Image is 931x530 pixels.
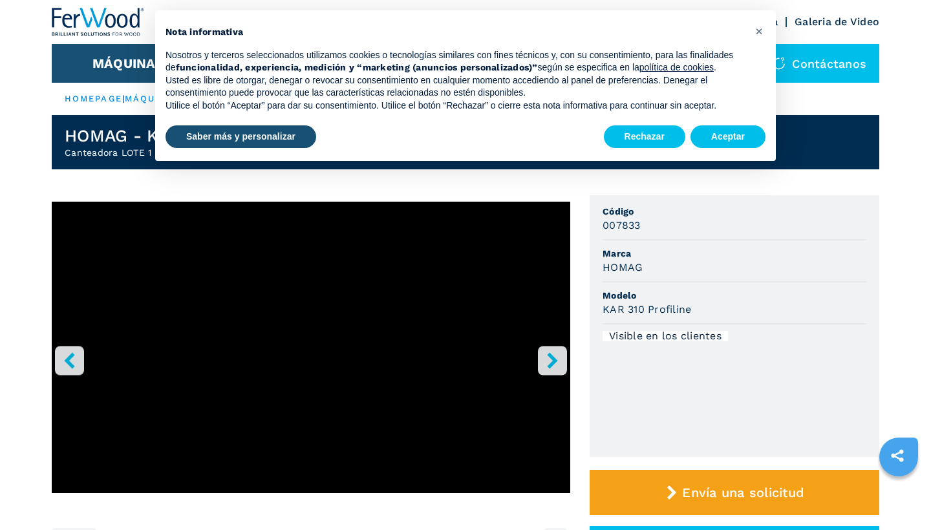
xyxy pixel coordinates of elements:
button: right-button [538,346,567,375]
button: Envía una solicitud [590,470,879,515]
span: Modelo [603,289,866,302]
h1: HOMAG - KAR 310 Profiline [65,125,288,146]
iframe: Chat [876,472,921,520]
a: política de cookies [639,62,714,72]
button: Máquinas [92,56,164,71]
strong: funcionalidad, experiencia, medición y “marketing (anuncios personalizados)” [176,62,538,72]
span: Código [603,205,866,218]
p: Usted es libre de otorgar, denegar o revocar su consentimiento en cualquier momento accediendo al... [166,74,745,100]
button: Rechazar [604,125,685,149]
span: Marca [603,247,866,260]
div: Go to Slide 1 [52,202,570,515]
p: Nosotros y terceros seleccionados utilizamos cookies o tecnologías similares con fines técnicos y... [166,49,745,74]
div: Contáctanos [760,44,879,83]
button: left-button [55,346,84,375]
p: Utilice el botón “Aceptar” para dar su consentimiento. Utilice el botón “Rechazar” o cierre esta ... [166,100,745,112]
span: | [122,94,125,103]
a: HOMEPAGE [65,94,122,103]
h3: HOMAG [603,260,643,275]
a: máquinas [125,94,181,103]
h2: Canteadora LOTE 1 [65,146,288,159]
span: × [755,23,763,39]
button: Cerrar esta nota informativa [749,21,769,41]
span: Envía una solicitud [682,485,804,500]
img: Ferwood [52,8,145,36]
button: Saber más y personalizar [166,125,316,149]
iframe: Bordatrice Lotto 1 in azione - HOMAG KAR 310- Ferwoodgroup -007833 [52,202,570,493]
a: Galeria de Video [795,16,879,28]
h3: 007833 [603,218,641,233]
a: sharethis [881,440,914,472]
h3: KAR 310 Profiline [603,302,691,317]
div: Visible en los clientes [603,331,728,341]
button: Aceptar [690,125,765,149]
h2: Nota informativa [166,26,745,39]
